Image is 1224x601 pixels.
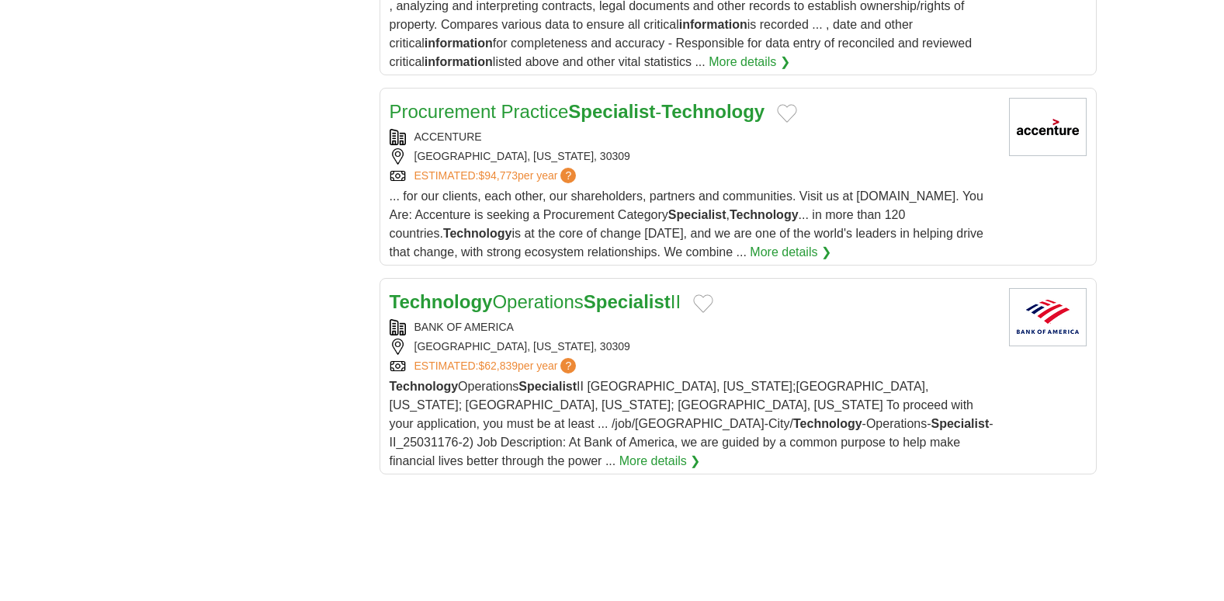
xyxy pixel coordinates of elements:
[414,321,514,333] a: BANK OF AMERICA
[478,169,518,182] span: $94,773
[414,130,482,143] a: ACCENTURE
[390,101,765,122] a: Procurement PracticeSpecialist-Technology
[425,55,493,68] strong: information
[730,208,799,221] strong: Technology
[750,243,831,262] a: More details ❯
[693,294,713,313] button: Add to favorite jobs
[568,101,655,122] strong: Specialist
[478,360,518,372] span: $62,839
[443,227,512,240] strong: Technology
[793,417,862,430] strong: Technology
[390,148,997,165] div: [GEOGRAPHIC_DATA], [US_STATE], 30309
[414,358,580,374] a: ESTIMATED:$62,839per year?
[390,339,997,355] div: [GEOGRAPHIC_DATA], [US_STATE], 30309
[619,452,701,471] a: More details ❯
[661,101,765,122] strong: Technology
[390,380,459,393] strong: Technology
[518,380,577,393] strong: Specialist
[584,291,671,312] strong: Specialist
[777,104,797,123] button: Add to favorite jobs
[390,291,493,312] strong: Technology
[425,36,493,50] strong: information
[1009,288,1087,346] img: Bank of America logo
[390,291,681,312] a: TechnologyOperationsSpecialistII
[931,417,990,430] strong: Specialist
[390,189,984,259] span: ... for our clients, each other, our shareholders, partners and communities. Visit us at [DOMAIN_...
[390,380,993,467] span: Operations II [GEOGRAPHIC_DATA], [US_STATE];[GEOGRAPHIC_DATA], [US_STATE]; [GEOGRAPHIC_DATA], [US...
[679,18,747,31] strong: information
[709,53,790,71] a: More details ❯
[668,208,726,221] strong: Specialist
[414,168,580,184] a: ESTIMATED:$94,773per year?
[1009,98,1087,156] img: Accenture logo
[560,358,576,373] span: ?
[560,168,576,183] span: ?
